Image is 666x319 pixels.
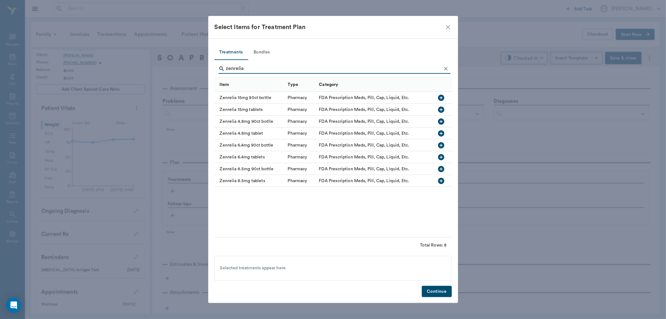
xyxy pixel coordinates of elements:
button: Bundles [248,45,276,60]
div: FDA Prescription Meds, Pill, Cap, Liquid, Etc. [319,95,409,101]
button: Treatments [215,45,248,60]
div: Select Items for Treatment Plan [215,22,444,32]
div: Zenrelia 15mg 90ct bottle [215,92,285,104]
div: Zenrelia 4.8mg tablet [215,127,285,139]
input: Find a treatment [226,64,441,74]
div: Pharmacy [288,178,307,184]
div: Pharmacy [288,142,307,148]
div: Pharmacy [288,130,307,137]
div: FDA Prescription Meds, Pill, Cap, Liquid, Etc. [319,178,409,184]
div: FDA Prescription Meds, Pill, Cap, Liquid, Etc. [319,107,409,113]
div: Zenrelia 4.8mg 90ct botlle [215,116,285,127]
div: Open Intercom Messenger [6,298,21,313]
div: Item [220,76,229,93]
div: Pharmacy [288,154,307,160]
div: FDA Prescription Meds, Pill, Cap, Liquid, Etc. [319,142,409,148]
div: Pharmacy [288,95,307,101]
div: Type [285,78,316,92]
div: Pharmacy [288,107,307,113]
div: Search [219,64,451,75]
div: Zenrelia 6.4mg 90ct bottle [215,139,285,151]
button: close [444,23,452,31]
div: Zenrelia 15mg tablets [215,104,285,116]
button: Continue [422,286,451,297]
div: Category [316,78,433,92]
div: Zenrelia 8.5mg 90ct bottle [215,163,285,175]
div: Pharmacy [288,166,307,172]
div: FDA Prescription Meds, Pill, Cap, Liquid, Etc. [319,130,409,137]
div: FDA Prescription Meds, Pill, Cap, Liquid, Etc. [319,166,409,172]
div: FDA Prescription Meds, Pill, Cap, Liquid, Etc. [319,154,409,160]
span: Selected treatments appear here [220,265,286,272]
div: Type [288,76,298,93]
button: Clear [441,64,451,73]
div: Category [319,76,338,93]
div: FDA Prescription Meds, Pill, Cap, Liquid, Etc. [319,118,409,125]
div: Pharmacy [288,118,307,125]
div: Item [215,78,285,92]
div: Zenrelia 6.4mg tablets [215,151,285,163]
div: Zenrelia 8.5mg tablets [215,175,285,187]
div: Total Rows: 8 [420,242,447,248]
